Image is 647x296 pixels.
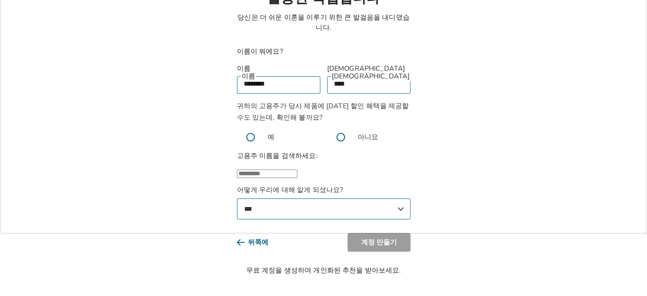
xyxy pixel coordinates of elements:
[237,47,283,56] font: 이름이 뭐에요?
[237,185,343,195] font: 어떻게 우리에 대해 알게 되셨나요?
[237,198,410,219] select: 어떻게 우리에 대해 알게 되셨나요?
[246,266,401,275] font: 무료 계정을 생성하여 개인화된 추천을 받아보세요.
[237,13,410,32] font: 당신은 더 쉬운 이혼을 이루기 위한 큰 발걸음을 내디뎠습니다.
[604,255,647,296] iframe: 채팅 위젯
[237,64,251,73] font: 이름
[248,238,268,247] font: 뒤쪽에
[358,132,378,142] font: 아니요
[237,151,318,161] font: 고용주 이름을 검색하세요:
[237,101,409,122] font: 귀하의 고용주가 당사 제품에 [DATE] 할인 혜택을 제공할 수도 있는데, 확인해 볼까요?
[361,238,397,247] font: 계정 만들기
[604,255,647,296] div: 대화하다
[268,132,274,142] font: 예
[348,233,410,252] button: 계정 만들기
[327,64,405,73] font: [DEMOGRAPHIC_DATA]
[237,233,282,252] button: 뒤쪽에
